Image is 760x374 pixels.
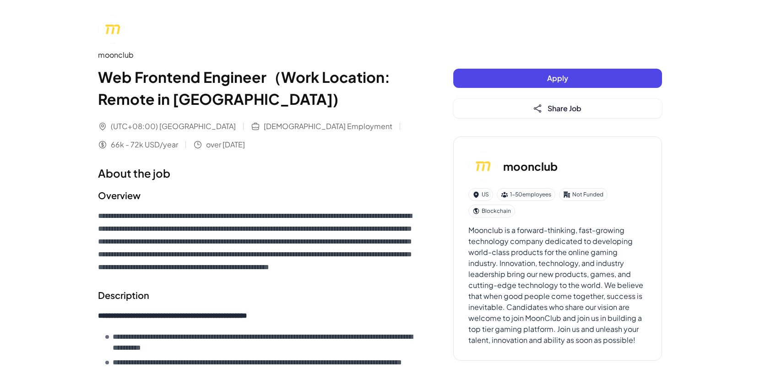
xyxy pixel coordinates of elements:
div: moonclub [98,49,417,60]
div: Not Funded [559,188,608,201]
div: 1-50 employees [497,188,555,201]
img: mo [468,152,498,181]
img: mo [98,15,127,44]
span: Apply [547,73,568,83]
h2: Overview [98,189,417,202]
h3: moonclub [503,158,558,174]
span: over [DATE] [206,139,245,150]
button: Apply [453,69,662,88]
span: [DEMOGRAPHIC_DATA] Employment [264,121,392,132]
span: Share Job [548,103,581,113]
div: Blockchain [468,205,515,217]
span: (UTC+08:00) [GEOGRAPHIC_DATA] [111,121,236,132]
h1: About the job [98,165,417,181]
h1: Web Frontend Engineer（Work Location: Remote in [GEOGRAPHIC_DATA]) [98,66,417,110]
div: Moonclub is a forward-thinking, fast-growing technology company dedicated to developing world-cla... [468,225,647,346]
h2: Description [98,288,417,302]
button: Share Job [453,99,662,118]
span: 66k - 72k USD/year [111,139,178,150]
div: US [468,188,493,201]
